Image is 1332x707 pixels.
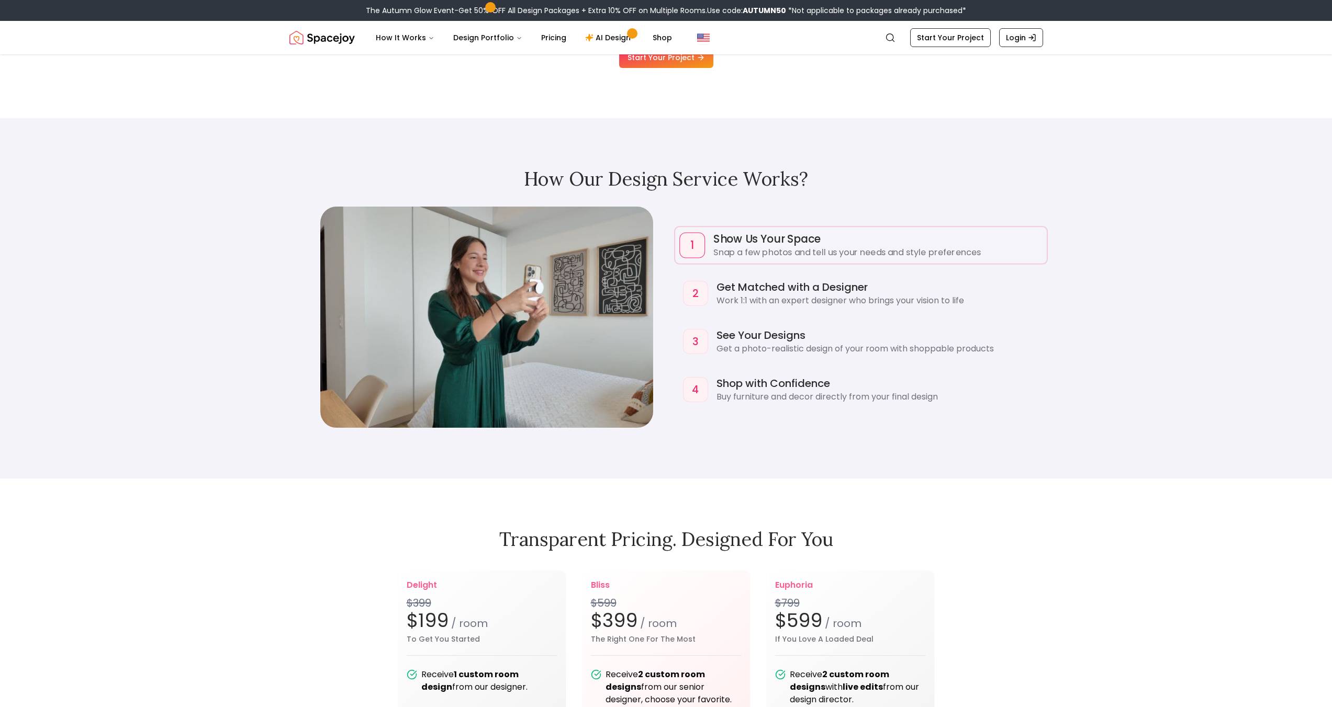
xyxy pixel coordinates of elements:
div: Receive with from our design director. [790,668,926,706]
small: / room [449,616,488,631]
img: United States [697,31,710,44]
small: If You Love A Loaded Deal [775,635,926,643]
h2: $599 [775,610,926,631]
span: *Not applicable to packages already purchased* [786,5,966,16]
h4: Get Matched with a Designer [717,280,1039,294]
small: / room [637,616,677,631]
div: Shop with Confidence - Buy furniture and decor directly from your final design [679,372,1043,407]
small: The Right One For The Most [591,635,742,643]
h4: 2 [692,286,699,301]
small: To Get You Started [407,635,557,643]
nav: Global [289,21,1043,54]
a: Shop [644,27,680,48]
nav: Main [367,27,680,48]
b: 2 custom room designs [790,668,889,693]
a: Start Your Project [910,28,991,47]
p: delight [407,579,557,591]
div: Service visualization [320,206,654,428]
h4: See Your Designs [717,328,1039,343]
button: How It Works [367,27,443,48]
a: Pricing [533,27,575,48]
img: Visual representation of Show Us Your Space [320,207,653,428]
p: $399 [407,596,557,610]
a: AI Design [577,27,642,48]
b: live edits [843,681,883,693]
h4: 4 [692,382,699,397]
p: Buy furniture and decor directly from your final design [717,391,1039,403]
h2: How Our Design Service Works? [289,168,1043,189]
h2: $199 [407,610,557,631]
div: Get Matched with a Designer - Work 1:1 with an expert designer who brings your vision to life [679,276,1043,311]
p: euphoria [775,579,926,591]
b: AUTUMN50 [743,5,786,16]
a: Start Your Project [619,47,713,68]
b: 2 custom room designs [606,668,705,693]
h4: 3 [692,334,699,349]
div: The Autumn Glow Event-Get 50% OFF All Design Packages + Extra 10% OFF on Multiple Rooms. [366,5,966,16]
p: $799 [775,596,926,610]
h4: Shop with Confidence [717,376,1039,391]
span: Use code: [707,5,786,16]
div: Receive from our senior designer, choose your favorite. [606,668,742,706]
p: $599 [591,596,742,610]
img: Spacejoy Logo [289,27,355,48]
div: Receive from our designer. [421,668,557,693]
small: / room [822,616,861,631]
h2: Transparent pricing. Designed for you [289,529,1043,550]
p: bliss [591,579,742,591]
h4: 1 [690,237,694,253]
b: 1 custom room design [421,668,519,693]
a: Login [999,28,1043,47]
div: Show Us Your Space - Snap a few photos and tell us your needs and style preferences [675,227,1047,263]
div: See Your Designs - Get a photo-realistic design of your room with shoppable products [679,324,1043,359]
button: Design Portfolio [445,27,531,48]
p: Snap a few photos and tell us your needs and style preferences [713,246,1042,259]
h2: $399 [591,610,742,631]
p: Work 1:1 with an expert designer who brings your vision to life [717,294,1039,307]
h4: Show Us Your Space [713,231,1042,246]
a: Spacejoy [289,27,355,48]
p: Get a photo-realistic design of your room with shoppable products [717,343,1039,355]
